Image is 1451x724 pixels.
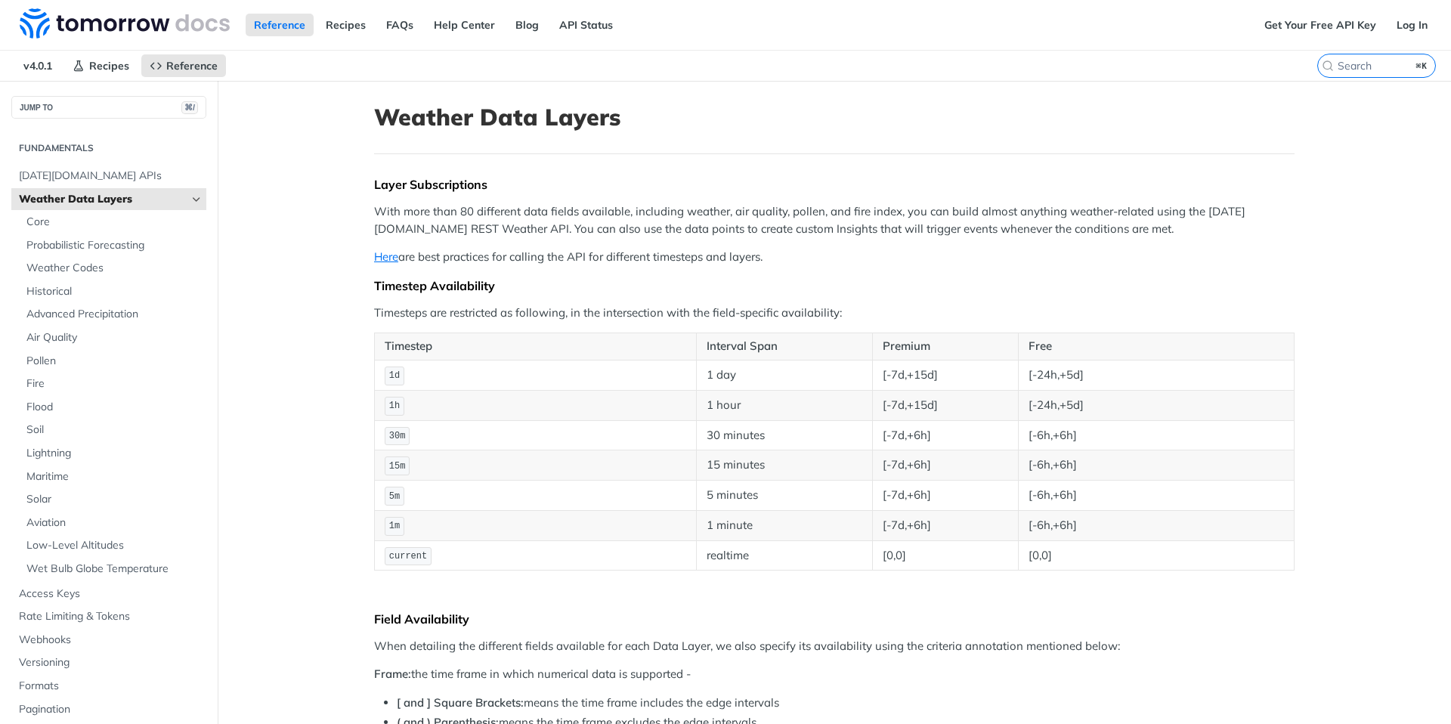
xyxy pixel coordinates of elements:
td: [-7d,+6h] [873,420,1019,450]
span: Weather Codes [26,261,203,276]
td: [-24h,+5d] [1018,390,1294,420]
td: [-6h,+6h] [1018,510,1294,540]
p: the time frame in which numerical data is supported - [374,666,1295,683]
span: current [389,551,427,562]
td: 1 hour [696,390,872,420]
span: Air Quality [26,330,203,345]
td: [-7d,+6h] [873,510,1019,540]
span: 1d [389,370,400,381]
span: ⌘/ [181,101,198,114]
div: Timestep Availability [374,278,1295,293]
h2: Fundamentals [11,141,206,155]
span: Advanced Precipitation [26,307,203,322]
td: [-7d,+6h] [873,450,1019,481]
span: Probabilistic Forecasting [26,238,203,253]
a: Fire [19,373,206,395]
a: Webhooks [11,629,206,651]
a: Flood [19,396,206,419]
a: Solar [19,488,206,511]
span: 1m [389,521,400,531]
span: Recipes [89,59,129,73]
p: When detailing the different fields available for each Data Layer, we also specify its availabili... [374,638,1295,655]
h1: Weather Data Layers [374,104,1295,131]
td: [-7d,+15d] [873,360,1019,390]
a: Historical [19,280,206,303]
a: Wet Bulb Globe Temperature [19,558,206,580]
div: Field Availability [374,611,1295,627]
span: Versioning [19,655,203,670]
span: Formats [19,679,203,694]
span: Core [26,215,203,230]
span: Weather Data Layers [19,192,187,207]
td: [0,0] [1018,540,1294,571]
span: Aviation [26,515,203,531]
a: [DATE][DOMAIN_NAME] APIs [11,165,206,187]
td: 15 minutes [696,450,872,481]
a: Formats [11,675,206,698]
li: means the time frame includes the edge intervals [397,695,1295,712]
p: Timesteps are restricted as following, in the intersection with the field-specific availability: [374,305,1295,322]
a: Access Keys [11,583,206,605]
a: Maritime [19,466,206,488]
span: v4.0.1 [15,54,60,77]
svg: Search [1322,60,1334,72]
a: Weather Codes [19,257,206,280]
td: realtime [696,540,872,571]
th: Timestep [375,333,697,360]
a: Low-Level Altitudes [19,534,206,557]
span: Historical [26,284,203,299]
a: Reference [141,54,226,77]
td: 30 minutes [696,420,872,450]
td: [-6h,+6h] [1018,481,1294,511]
span: Maritime [26,469,203,484]
a: Air Quality [19,326,206,349]
a: Weather Data LayersHide subpages for Weather Data Layers [11,188,206,211]
span: Webhooks [19,633,203,648]
span: Reference [166,59,218,73]
span: 30m [389,431,406,441]
a: Recipes [317,14,374,36]
a: Here [374,249,398,264]
span: 1h [389,401,400,411]
td: 5 minutes [696,481,872,511]
span: Wet Bulb Globe Temperature [26,562,203,577]
button: JUMP TO⌘/ [11,96,206,119]
a: Help Center [425,14,503,36]
span: Low-Level Altitudes [26,538,203,553]
a: Versioning [11,651,206,674]
p: With more than 80 different data fields available, including weather, air quality, pollen, and fi... [374,203,1295,237]
span: Lightning [26,446,203,461]
td: [-6h,+6h] [1018,450,1294,481]
img: Tomorrow.io Weather API Docs [20,8,230,39]
kbd: ⌘K [1412,58,1431,73]
th: Premium [873,333,1019,360]
a: Pagination [11,698,206,721]
td: [-7d,+15d] [873,390,1019,420]
div: Layer Subscriptions [374,177,1295,192]
span: Pagination [19,702,203,717]
button: Hide subpages for Weather Data Layers [190,193,203,206]
strong: Frame: [374,667,411,681]
span: Access Keys [19,586,203,602]
span: Rate Limiting & Tokens [19,609,203,624]
a: Lightning [19,442,206,465]
a: Soil [19,419,206,441]
a: Advanced Precipitation [19,303,206,326]
span: [DATE][DOMAIN_NAME] APIs [19,169,203,184]
td: 1 day [696,360,872,390]
th: Interval Span [696,333,872,360]
td: [-24h,+5d] [1018,360,1294,390]
td: [-6h,+6h] [1018,420,1294,450]
a: Blog [507,14,547,36]
span: Soil [26,422,203,438]
a: Log In [1388,14,1436,36]
a: Get Your Free API Key [1256,14,1384,36]
span: Fire [26,376,203,391]
span: Solar [26,492,203,507]
span: Flood [26,400,203,415]
span: 15m [389,461,406,472]
a: Recipes [64,54,138,77]
a: Aviation [19,512,206,534]
a: Rate Limiting & Tokens [11,605,206,628]
p: are best practices for calling the API for different timesteps and layers. [374,249,1295,266]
